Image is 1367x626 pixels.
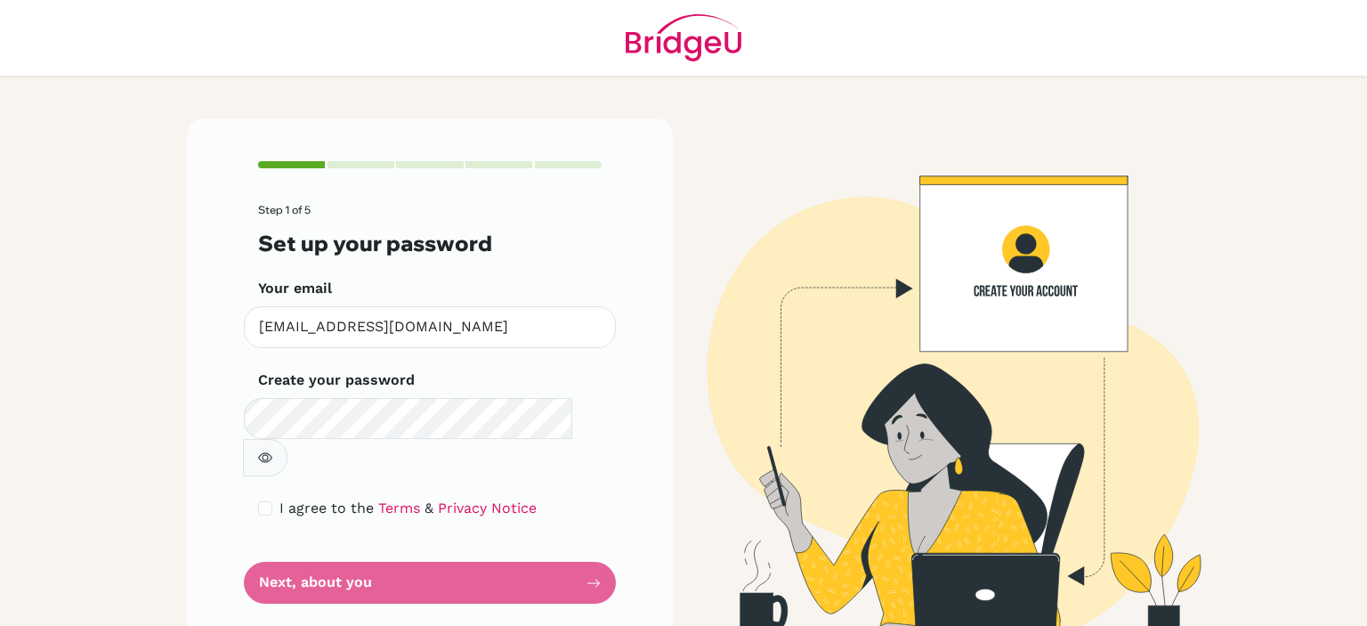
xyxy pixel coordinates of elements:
label: Your email [258,278,332,299]
h3: Set up your password [258,231,602,256]
a: Privacy Notice [438,500,537,516]
span: I agree to the [279,500,374,516]
span: & [425,500,433,516]
a: Terms [378,500,420,516]
input: Insert your email* [244,306,616,348]
label: Create your password [258,370,415,391]
span: Step 1 of 5 [258,203,311,216]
